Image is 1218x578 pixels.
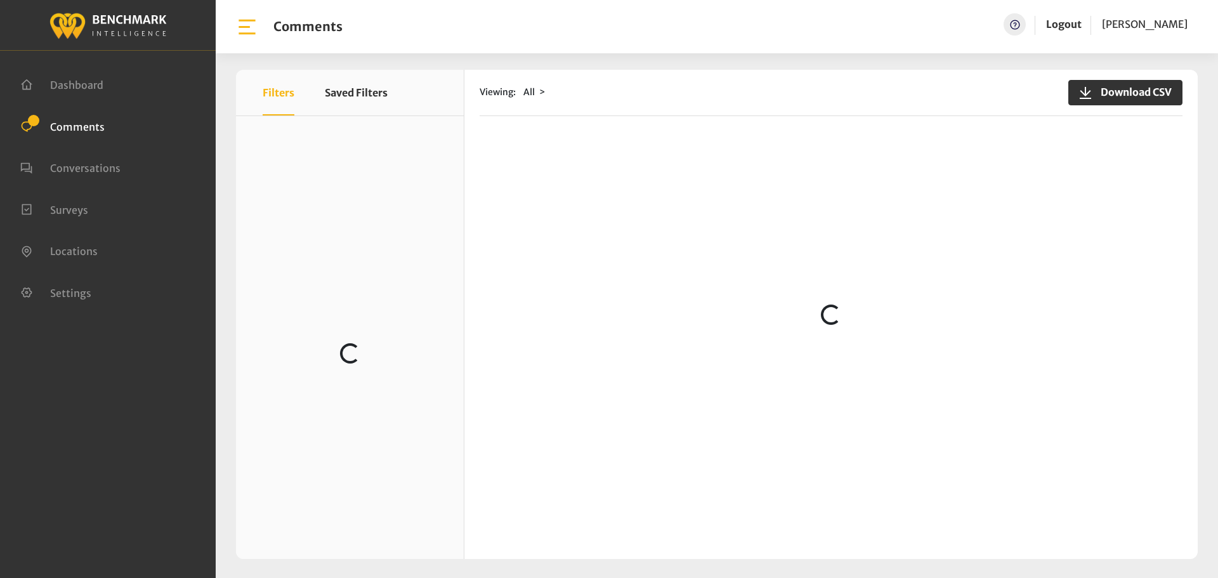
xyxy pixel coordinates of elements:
a: Comments [20,119,105,132]
span: Comments [50,120,105,133]
span: Dashboard [50,79,103,91]
span: Download CSV [1093,84,1172,100]
h1: Comments [273,19,343,34]
button: Saved Filters [325,70,388,115]
a: Surveys [20,202,88,215]
span: [PERSON_NAME] [1102,18,1188,30]
span: Conversations [50,162,121,174]
span: Viewing: [480,86,516,99]
img: bar [236,16,258,38]
a: Locations [20,244,98,256]
a: Conversations [20,161,121,173]
span: Surveys [50,203,88,216]
span: All [523,86,535,98]
span: Settings [50,286,91,299]
a: Logout [1046,13,1082,36]
button: Filters [263,70,294,115]
a: Dashboard [20,77,103,90]
a: Settings [20,286,91,298]
a: [PERSON_NAME] [1102,13,1188,36]
a: Logout [1046,18,1082,30]
span: Locations [50,245,98,258]
button: Download CSV [1068,80,1182,105]
img: benchmark [49,10,167,41]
